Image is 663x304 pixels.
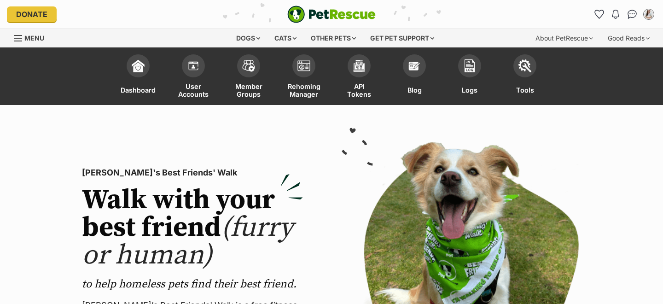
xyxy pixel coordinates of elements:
[592,7,606,22] a: Favourites
[230,29,267,47] div: Dogs
[592,7,656,22] ul: Account quick links
[387,50,442,105] a: Blog
[529,29,599,47] div: About PetRescue
[407,82,422,98] span: Blog
[166,50,221,105] a: User Accounts
[628,10,637,19] img: chat-41dd97257d64d25036548639549fe6c8038ab92f7586957e7f3b1b290dea8141.svg
[82,166,303,179] p: [PERSON_NAME]'s Best Friends' Walk
[343,82,375,98] span: API Tokens
[132,59,145,72] img: dashboard-icon-eb2f2d2d3e046f16d808141f083e7271f6b2e854fb5c12c21221c1fb7104beca.svg
[331,50,387,105] a: API Tokens
[82,277,303,292] p: to help homeless pets find their best friend.
[110,50,166,105] a: Dashboard
[518,59,531,72] img: tools-icon-677f8b7d46040df57c17cb185196fc8e01b2b03676c49af7ba82c462532e62ee.svg
[608,7,623,22] button: Notifications
[601,29,656,47] div: Good Reads
[268,29,303,47] div: Cats
[625,7,640,22] a: Conversations
[463,59,476,72] img: logs-icon-5bf4c29380941ae54b88474b1138927238aebebbc450bc62c8517511492d5a22.svg
[177,82,209,98] span: User Accounts
[364,29,441,47] div: Get pet support
[82,187,303,269] h2: Walk with your best friend
[221,50,276,105] a: Member Groups
[297,60,310,71] img: group-profile-icon-3fa3cf56718a62981997c0bc7e787c4b2cf8bcc04b72c1350f741eb67cf2f40e.svg
[644,10,653,19] img: Laurel Richardson profile pic
[242,60,255,72] img: team-members-icon-5396bd8760b3fe7c0b43da4ab00e1e3bb1a5d9ba89233759b79545d2d3fc5d0d.svg
[24,34,44,42] span: Menu
[516,82,534,98] span: Tools
[304,29,362,47] div: Other pets
[276,50,331,105] a: Rehoming Manager
[442,50,497,105] a: Logs
[233,82,265,98] span: Member Groups
[641,7,656,22] button: My account
[121,82,156,98] span: Dashboard
[408,59,421,72] img: blogs-icon-e71fceff818bbaa76155c998696f2ea9b8fc06abc828b24f45ee82a475c2fd99.svg
[287,6,376,23] img: logo-e224e6f780fb5917bec1dbf3a21bbac754714ae5b6737aabdf751b685950b380.svg
[612,10,619,19] img: notifications-46538b983faf8c2785f20acdc204bb7945ddae34d4c08c2a6579f10ce5e182be.svg
[288,82,320,98] span: Rehoming Manager
[14,29,51,46] a: Menu
[187,59,200,72] img: members-icon-d6bcda0bfb97e5ba05b48644448dc2971f67d37433e5abca221da40c41542bd5.svg
[497,50,552,105] a: Tools
[82,210,293,273] span: (furry or human)
[7,6,57,22] a: Donate
[353,59,366,72] img: api-icon-849e3a9e6f871e3acf1f60245d25b4cd0aad652aa5f5372336901a6a67317bd8.svg
[287,6,376,23] a: PetRescue
[462,82,477,98] span: Logs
